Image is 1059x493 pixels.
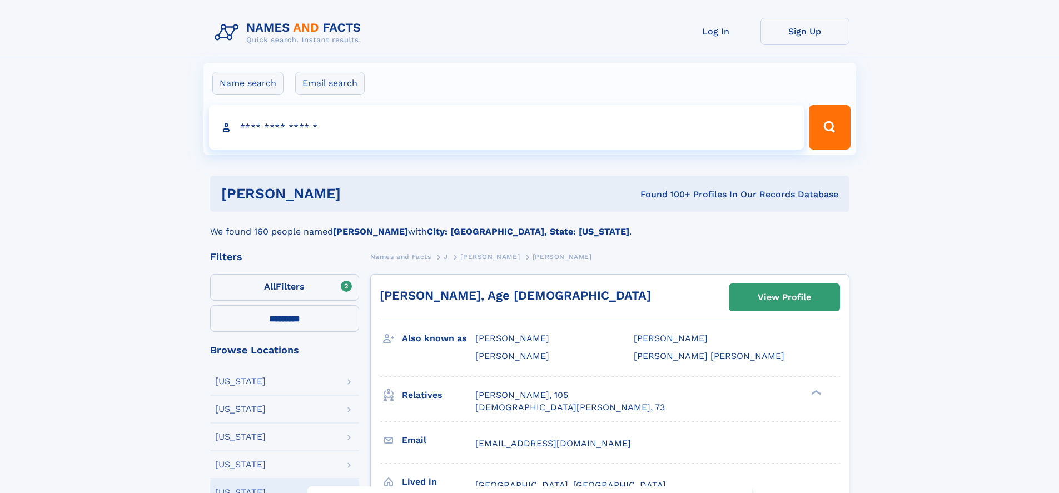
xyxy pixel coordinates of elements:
[475,401,665,414] a: [DEMOGRAPHIC_DATA][PERSON_NAME], 73
[460,250,520,263] a: [PERSON_NAME]
[210,252,359,262] div: Filters
[444,250,448,263] a: J
[402,329,475,348] h3: Also known as
[427,226,629,237] b: City: [GEOGRAPHIC_DATA], State: [US_STATE]
[333,226,408,237] b: [PERSON_NAME]
[634,351,784,361] span: [PERSON_NAME] [PERSON_NAME]
[210,274,359,301] label: Filters
[215,432,266,441] div: [US_STATE]
[264,281,276,292] span: All
[672,18,760,45] a: Log In
[758,285,811,310] div: View Profile
[444,253,448,261] span: J
[760,18,849,45] a: Sign Up
[475,333,549,343] span: [PERSON_NAME]
[475,351,549,361] span: [PERSON_NAME]
[729,284,839,311] a: View Profile
[295,72,365,95] label: Email search
[475,480,666,490] span: [GEOGRAPHIC_DATA], [GEOGRAPHIC_DATA]
[475,438,631,449] span: [EMAIL_ADDRESS][DOMAIN_NAME]
[402,386,475,405] h3: Relatives
[210,18,370,48] img: Logo Names and Facts
[533,253,592,261] span: [PERSON_NAME]
[402,472,475,491] h3: Lived in
[402,431,475,450] h3: Email
[460,253,520,261] span: [PERSON_NAME]
[380,288,651,302] a: [PERSON_NAME], Age [DEMOGRAPHIC_DATA]
[215,405,266,414] div: [US_STATE]
[215,460,266,469] div: [US_STATE]
[210,212,849,238] div: We found 160 people named with .
[215,377,266,386] div: [US_STATE]
[808,389,822,396] div: ❯
[221,187,491,201] h1: [PERSON_NAME]
[475,389,568,401] a: [PERSON_NAME], 105
[634,333,708,343] span: [PERSON_NAME]
[209,105,804,150] input: search input
[370,250,431,263] a: Names and Facts
[210,345,359,355] div: Browse Locations
[809,105,850,150] button: Search Button
[212,72,284,95] label: Name search
[490,188,838,201] div: Found 100+ Profiles In Our Records Database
